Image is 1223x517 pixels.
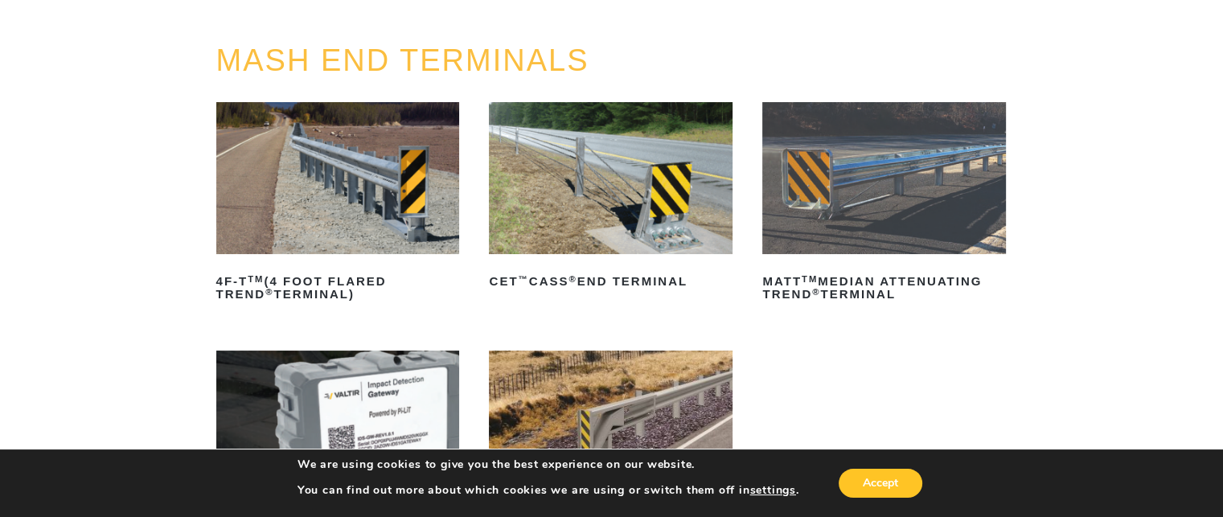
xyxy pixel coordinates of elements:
[568,274,577,284] sup: ®
[216,43,589,77] a: MASH END TERMINALS
[518,274,528,284] sup: ™
[762,269,1006,307] h2: MATT Median Attenuating TREND Terminal
[489,102,733,294] a: CET™CASS®End Terminal
[839,469,922,498] button: Accept
[265,287,273,297] sup: ®
[216,102,460,307] a: 4F-TTM(4 Foot Flared TREND®Terminal)
[298,458,799,472] p: We are using cookies to give you the best experience on our website.
[248,274,264,284] sup: TM
[489,269,733,294] h2: CET CASS End Terminal
[802,274,818,284] sup: TM
[298,483,799,498] p: You can find out more about which cookies we are using or switch them off in .
[489,351,733,503] img: SoftStop System End Terminal
[749,483,795,498] button: settings
[216,269,460,307] h2: 4F-T (4 Foot Flared TREND Terminal)
[812,287,820,297] sup: ®
[762,102,1006,307] a: MATTTMMedian Attenuating TREND®Terminal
